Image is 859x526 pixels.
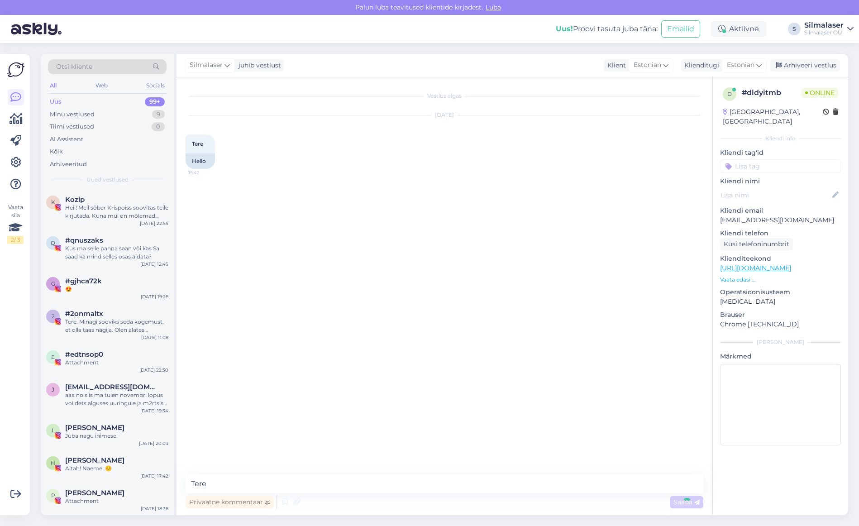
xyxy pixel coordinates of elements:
[65,350,103,359] span: #edtnsop0
[140,220,168,227] div: [DATE] 22:55
[152,110,165,119] div: 9
[720,297,841,306] p: [MEDICAL_DATA]
[556,24,658,34] div: Proovi tasuta juba täna:
[65,236,103,244] span: #qnuszaks
[65,359,168,367] div: Attachment
[52,313,55,320] span: 2
[192,140,203,147] span: Tere
[190,60,223,70] span: Silmalaser
[152,122,165,131] div: 0
[65,285,168,293] div: 😍
[140,407,168,414] div: [DATE] 19:34
[65,204,168,220] div: Heii! Meil sõber Krispoiss soovitas teile kirjutada. Kuna mul on mõlemad silmad -5 kanti, siis mõ...
[727,60,754,70] span: Estonian
[65,196,85,204] span: Kozip
[65,318,168,334] div: Tere. Minagi sooviks seda kogemust, et olla taas nägija. Olen alates neljandast klassist saadik o...
[604,61,626,70] div: Klient
[52,427,55,434] span: L
[723,107,823,126] div: [GEOGRAPHIC_DATA], [GEOGRAPHIC_DATA]
[720,352,841,361] p: Märkmed
[7,236,24,244] div: 2 / 3
[742,87,802,98] div: # dldyitmb
[48,80,58,91] div: All
[51,354,55,360] span: e
[661,20,700,38] button: Emailid
[727,91,732,97] span: d
[720,276,841,284] p: Vaata edasi ...
[65,383,159,391] span: jasmine.mahov@gmail.com
[51,492,55,499] span: p
[720,338,841,346] div: [PERSON_NAME]
[65,456,124,464] span: helen ☁️✨
[720,148,841,158] p: Kliendi tag'id
[720,254,841,263] p: Klienditeekond
[804,29,844,36] div: Silmalaser OÜ
[721,190,830,200] input: Lisa nimi
[56,62,92,72] span: Otsi kliente
[144,80,167,91] div: Socials
[65,497,168,505] div: Attachment
[140,261,168,268] div: [DATE] 12:45
[65,391,168,407] div: aaa no siis ma tulen novembri lopus voi dets alguses uuringule ja m2rtsis opile kui silm lubab . ...
[7,203,24,244] div: Vaata siia
[50,135,83,144] div: AI Assistent
[804,22,844,29] div: Silmalaser
[711,21,766,37] div: Aktiivne
[720,134,841,143] div: Kliendi info
[51,199,55,206] span: K
[186,153,215,169] div: Hello
[50,97,62,106] div: Uus
[65,244,168,261] div: Kus ma selle panna saan või kas Sa saad ka mind selles osas aidata?
[50,160,87,169] div: Arhiveeritud
[65,489,124,497] span: pauline lotta
[483,3,504,11] span: Luba
[681,61,719,70] div: Klienditugi
[50,122,94,131] div: Tiimi vestlused
[51,280,55,287] span: g
[141,293,168,300] div: [DATE] 19:28
[802,88,838,98] span: Online
[141,505,168,512] div: [DATE] 18:38
[804,22,854,36] a: SilmalaserSilmalaser OÜ
[65,464,168,473] div: Aitäh! Näeme! ☺️
[720,320,841,329] p: Chrome [TECHNICAL_ID]
[788,23,801,35] div: S
[186,92,703,100] div: Vestlus algas
[52,386,54,393] span: j
[186,111,703,119] div: [DATE]
[139,440,168,447] div: [DATE] 20:03
[145,97,165,106] div: 99+
[86,176,129,184] span: Uued vestlused
[188,169,222,176] span: 15:42
[720,177,841,186] p: Kliendi nimi
[50,147,63,156] div: Kõik
[65,277,102,285] span: #gjhca72k
[720,287,841,297] p: Operatsioonisüsteem
[720,238,793,250] div: Küsi telefoninumbrit
[141,334,168,341] div: [DATE] 11:08
[556,24,573,33] b: Uus!
[634,60,661,70] span: Estonian
[770,59,840,72] div: Arhiveeri vestlus
[65,310,103,318] span: #2onmaltx
[94,80,110,91] div: Web
[65,424,124,432] span: Lisabet Loigu
[235,61,281,70] div: juhib vestlust
[50,110,95,119] div: Minu vestlused
[720,215,841,225] p: [EMAIL_ADDRESS][DOMAIN_NAME]
[720,206,841,215] p: Kliendi email
[51,459,55,466] span: h
[720,264,791,272] a: [URL][DOMAIN_NAME]
[720,310,841,320] p: Brauser
[720,159,841,173] input: Lisa tag
[139,367,168,373] div: [DATE] 22:30
[720,229,841,238] p: Kliendi telefon
[51,239,55,246] span: q
[140,473,168,479] div: [DATE] 17:42
[65,432,168,440] div: Juba nagu inimesel
[7,61,24,78] img: Askly Logo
